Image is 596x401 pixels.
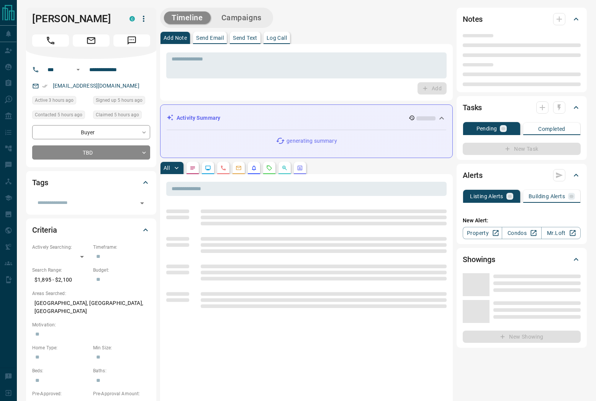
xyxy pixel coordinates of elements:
[476,126,497,131] p: Pending
[113,34,150,47] span: Message
[164,165,170,171] p: All
[463,166,581,184] div: Alerts
[233,35,257,41] p: Send Text
[32,176,48,189] h2: Tags
[73,34,110,47] span: Email
[93,367,150,374] p: Baths:
[93,267,150,274] p: Budget:
[96,96,142,104] span: Signed up 5 hours ago
[287,137,337,145] p: generating summary
[470,194,503,199] p: Listing Alerts
[32,145,150,160] div: TBD
[32,96,89,107] div: Mon Oct 13 2025
[32,297,150,318] p: [GEOGRAPHIC_DATA], [GEOGRAPHIC_DATA], [GEOGRAPHIC_DATA]
[32,221,150,239] div: Criteria
[463,253,495,266] h2: Showings
[32,274,89,286] p: $1,895 - $2,100
[214,11,269,24] button: Campaigns
[32,173,150,192] div: Tags
[538,126,565,132] p: Completed
[93,244,150,251] p: Timeframe:
[529,194,565,199] p: Building Alerts
[463,227,502,239] a: Property
[220,165,226,171] svg: Calls
[463,10,581,28] div: Notes
[32,244,89,251] p: Actively Searching:
[463,217,581,225] p: New Alert:
[463,101,482,114] h2: Tasks
[463,250,581,269] div: Showings
[541,227,581,239] a: Mr.Loft
[32,125,150,139] div: Buyer
[463,13,483,25] h2: Notes
[96,111,139,119] span: Claimed 5 hours ago
[236,165,242,171] svg: Emails
[93,96,150,107] div: Mon Oct 13 2025
[53,83,139,89] a: [EMAIL_ADDRESS][DOMAIN_NAME]
[32,367,89,374] p: Beds:
[177,114,220,122] p: Activity Summary
[35,111,82,119] span: Contacted 5 hours ago
[32,344,89,351] p: Home Type:
[32,321,150,328] p: Motivation:
[32,290,150,297] p: Areas Searched:
[164,11,211,24] button: Timeline
[32,390,89,397] p: Pre-Approved:
[129,16,135,21] div: condos.ca
[35,96,74,104] span: Active 3 hours ago
[266,165,272,171] svg: Requests
[282,165,288,171] svg: Opportunities
[502,227,541,239] a: Condos
[251,165,257,171] svg: Listing Alerts
[32,13,118,25] h1: [PERSON_NAME]
[32,224,57,236] h2: Criteria
[196,35,224,41] p: Send Email
[297,165,303,171] svg: Agent Actions
[167,111,446,125] div: Activity Summary
[93,390,150,397] p: Pre-Approval Amount:
[164,35,187,41] p: Add Note
[463,98,581,117] div: Tasks
[463,169,483,181] h2: Alerts
[42,83,47,89] svg: Email Verified
[32,267,89,274] p: Search Range:
[205,165,211,171] svg: Lead Browsing Activity
[32,111,89,121] div: Mon Oct 13 2025
[93,111,150,121] div: Mon Oct 13 2025
[190,165,196,171] svg: Notes
[93,344,150,351] p: Min Size:
[267,35,287,41] p: Log Call
[74,65,83,74] button: Open
[137,198,147,209] button: Open
[32,34,69,47] span: Call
